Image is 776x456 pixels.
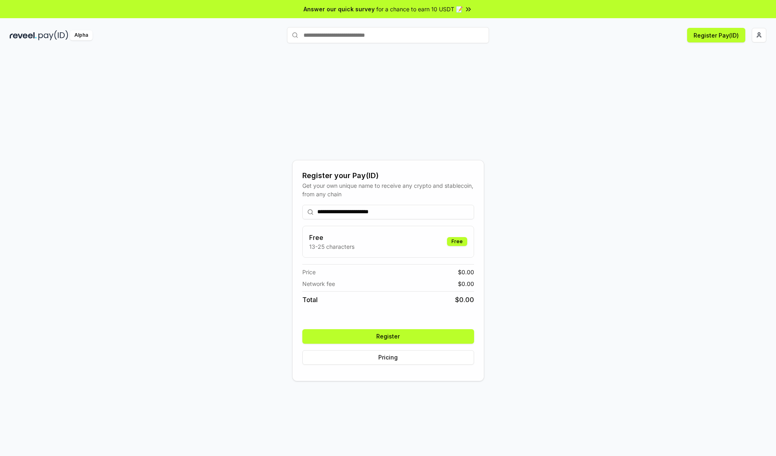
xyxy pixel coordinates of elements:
[455,295,474,305] span: $ 0.00
[309,242,354,251] p: 13-25 characters
[304,5,375,13] span: Answer our quick survey
[10,30,37,40] img: reveel_dark
[687,28,745,42] button: Register Pay(ID)
[302,181,474,198] div: Get your own unique name to receive any crypto and stablecoin, from any chain
[447,237,467,246] div: Free
[302,295,318,305] span: Total
[458,268,474,276] span: $ 0.00
[38,30,68,40] img: pay_id
[376,5,463,13] span: for a chance to earn 10 USDT 📝
[302,329,474,344] button: Register
[302,170,474,181] div: Register your Pay(ID)
[302,350,474,365] button: Pricing
[70,30,93,40] div: Alpha
[458,279,474,288] span: $ 0.00
[302,279,335,288] span: Network fee
[309,233,354,242] h3: Free
[302,268,316,276] span: Price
